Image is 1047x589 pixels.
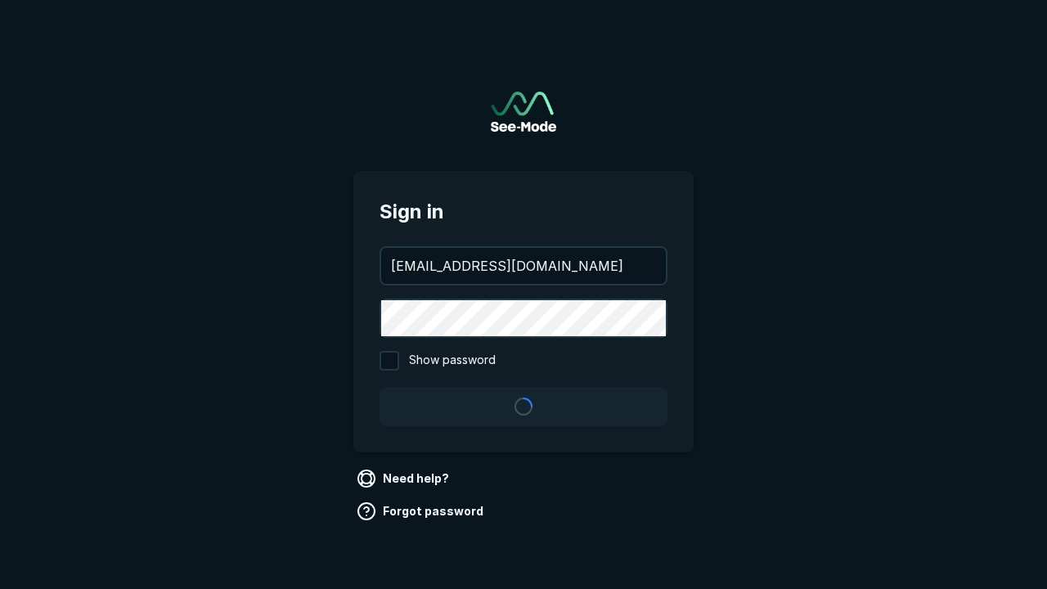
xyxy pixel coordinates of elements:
a: Go to sign in [491,92,556,132]
a: Forgot password [353,498,490,524]
span: Show password [409,351,496,371]
span: Sign in [380,197,667,227]
img: See-Mode Logo [491,92,556,132]
input: your@email.com [381,248,666,284]
a: Need help? [353,465,456,492]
